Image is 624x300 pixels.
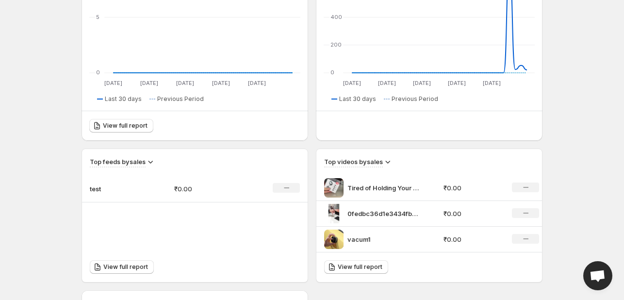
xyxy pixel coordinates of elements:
h3: Top videos by sales [324,157,383,167]
text: [DATE] [343,80,361,86]
text: [DATE] [212,80,230,86]
text: [DATE] [483,80,501,86]
p: 0fedbc36d1e3434fb14ed0d0f1a513fdHD-1080p-25Mbps-56919467 [347,209,420,218]
p: test [90,184,138,194]
span: Previous Period [392,95,438,103]
text: [DATE] [448,80,466,86]
p: Tired of Holding Your PhoneIntroducing the 360 Vacuum Phone Holder Your Ultimate Home Kit [347,183,420,193]
a: View full report [324,260,388,274]
text: [DATE] [248,80,266,86]
text: 5 [96,14,99,20]
span: View full report [338,263,382,271]
p: vacum1 [347,234,420,244]
text: [DATE] [413,80,431,86]
text: 0 [96,69,100,76]
span: Previous Period [157,95,204,103]
p: ₹0.00 [174,184,243,194]
span: Last 30 days [339,95,376,103]
p: ₹0.00 [443,183,501,193]
text: 200 [330,41,342,48]
span: Last 30 days [105,95,142,103]
h3: Top feeds by sales [90,157,146,167]
p: ₹0.00 [443,234,501,244]
img: Tired of Holding Your PhoneIntroducing the 360 Vacuum Phone Holder Your Ultimate Home Kit [324,178,344,198]
text: [DATE] [176,80,194,86]
span: View full report [103,263,148,271]
img: 0fedbc36d1e3434fb14ed0d0f1a513fdHD-1080p-25Mbps-56919467 [324,204,344,223]
a: View full report [89,119,153,133]
p: ₹0.00 [443,209,501,218]
img: vacum1 [324,230,344,249]
text: [DATE] [140,80,158,86]
a: View full report [90,260,154,274]
text: 400 [330,14,342,20]
div: Open chat [583,261,612,290]
span: View full report [103,122,148,130]
text: 0 [330,69,334,76]
text: [DATE] [378,80,396,86]
text: [DATE] [104,80,122,86]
